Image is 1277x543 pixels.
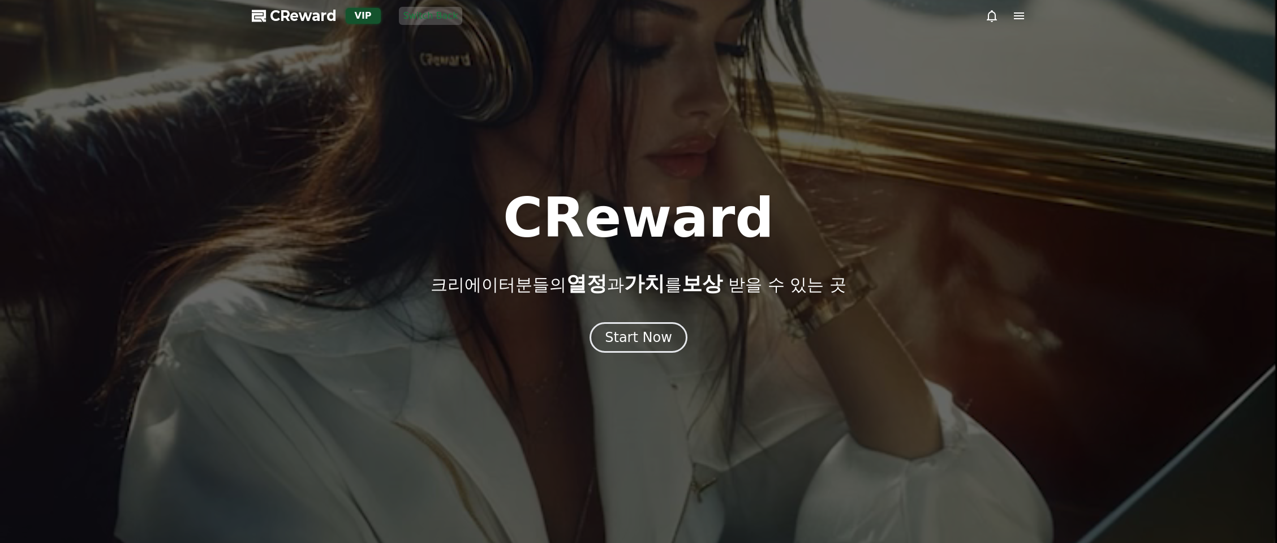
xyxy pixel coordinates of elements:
[270,7,337,25] span: CReward
[624,272,665,295] span: 가치
[566,272,607,295] span: 열정
[346,8,381,24] div: VIP
[252,7,337,25] a: CReward
[605,328,672,347] div: Start Now
[590,322,687,353] button: Start Now
[682,272,723,295] span: 보상
[399,7,463,25] button: Switch Back
[431,272,846,295] p: 크리에이터분들의 과 를 받을 수 있는 곳
[503,191,774,245] h1: CReward
[590,334,687,344] a: Start Now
